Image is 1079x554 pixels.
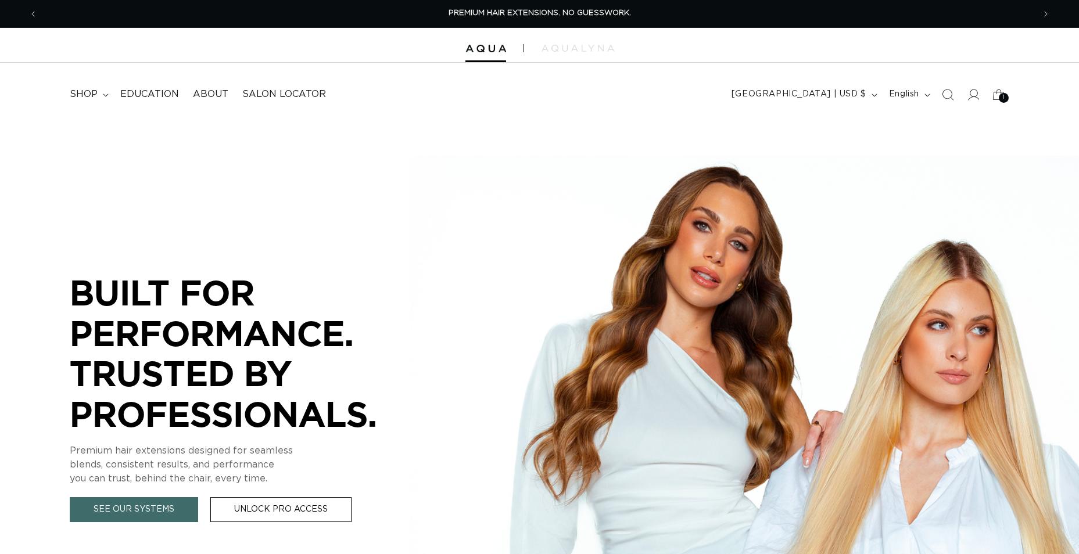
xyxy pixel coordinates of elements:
[1033,3,1059,25] button: Next announcement
[70,88,98,100] span: shop
[449,9,631,17] span: PREMIUM HAIR EXTENSIONS. NO GUESSWORK.
[542,45,614,52] img: aqualyna.com
[465,45,506,53] img: Aqua Hair Extensions
[935,82,960,107] summary: Search
[882,84,935,106] button: English
[193,88,228,100] span: About
[732,88,866,100] span: [GEOGRAPHIC_DATA] | USD $
[113,81,186,107] a: Education
[889,88,919,100] span: English
[235,81,333,107] a: Salon Locator
[1003,93,1005,103] span: 1
[20,3,46,25] button: Previous announcement
[70,444,418,485] p: Premium hair extensions designed for seamless blends, consistent results, and performance you can...
[70,272,418,434] p: BUILT FOR PERFORMANCE. TRUSTED BY PROFESSIONALS.
[242,88,326,100] span: Salon Locator
[725,84,882,106] button: [GEOGRAPHIC_DATA] | USD $
[120,88,179,100] span: Education
[210,497,352,522] a: Unlock Pro Access
[186,81,235,107] a: About
[63,81,113,107] summary: shop
[70,497,198,522] a: See Our Systems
